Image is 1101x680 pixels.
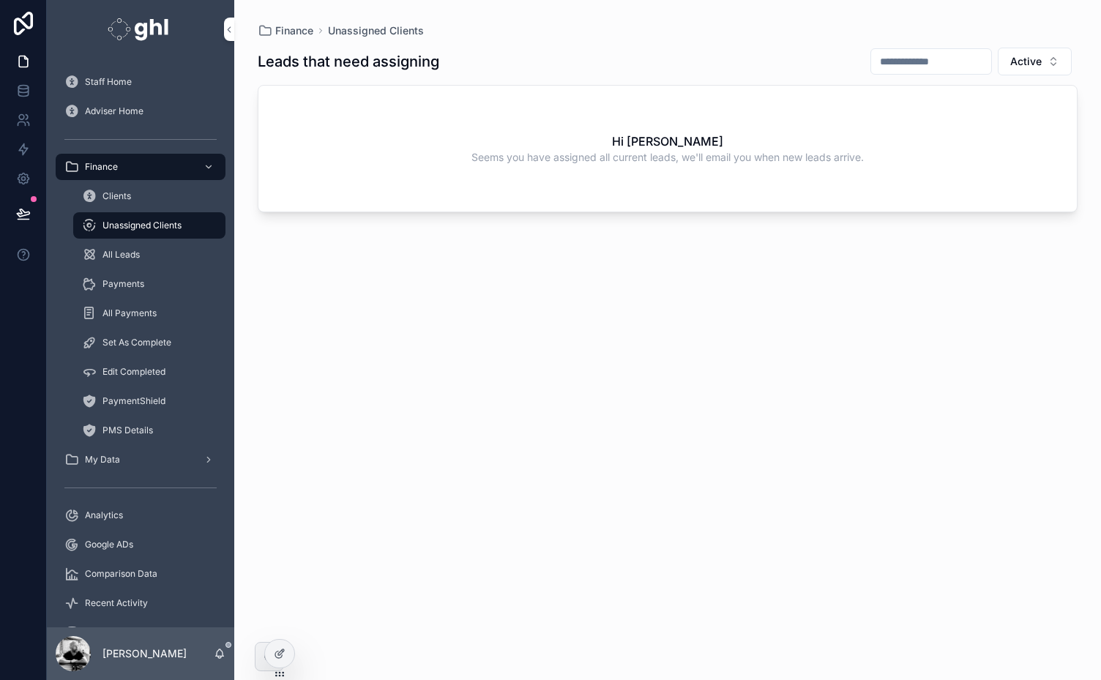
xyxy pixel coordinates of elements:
[85,76,132,88] span: Staff Home
[85,161,118,173] span: Finance
[275,23,313,38] span: Finance
[56,69,225,95] a: Staff Home
[73,300,225,326] a: All Payments
[108,18,173,41] img: App logo
[85,597,148,609] span: Recent Activity
[56,502,225,528] a: Analytics
[102,190,131,202] span: Clients
[85,454,120,466] span: My Data
[73,329,225,356] a: Set As Complete
[258,51,439,72] h1: Leads that need assigning
[56,98,225,124] a: Adviser Home
[102,307,157,319] span: All Payments
[56,531,225,558] a: Google ADs
[56,619,225,646] a: Data Integrity
[998,48,1072,75] button: Select Button
[73,388,225,414] a: PaymentShield
[85,105,143,117] span: Adviser Home
[612,132,723,150] h2: Hi [PERSON_NAME]
[471,150,864,165] span: Seems you have assigned all current leads, we'll email you when new leads arrive.
[102,646,187,661] p: [PERSON_NAME]
[102,425,153,436] span: PMS Details
[102,249,140,261] span: All Leads
[328,23,424,38] a: Unassigned Clients
[102,366,165,378] span: Edit Completed
[73,242,225,268] a: All Leads
[102,220,182,231] span: Unassigned Clients
[85,627,141,638] span: Data Integrity
[56,561,225,587] a: Comparison Data
[85,568,157,580] span: Comparison Data
[56,447,225,473] a: My Data
[85,509,123,521] span: Analytics
[102,337,171,348] span: Set As Complete
[73,271,225,297] a: Payments
[47,59,234,627] div: scrollable content
[1010,54,1042,69] span: Active
[102,395,165,407] span: PaymentShield
[56,154,225,180] a: Finance
[56,590,225,616] a: Recent Activity
[73,417,225,444] a: PMS Details
[258,23,313,38] a: Finance
[102,278,144,290] span: Payments
[73,212,225,239] a: Unassigned Clients
[85,539,133,550] span: Google ADs
[73,359,225,385] a: Edit Completed
[73,183,225,209] a: Clients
